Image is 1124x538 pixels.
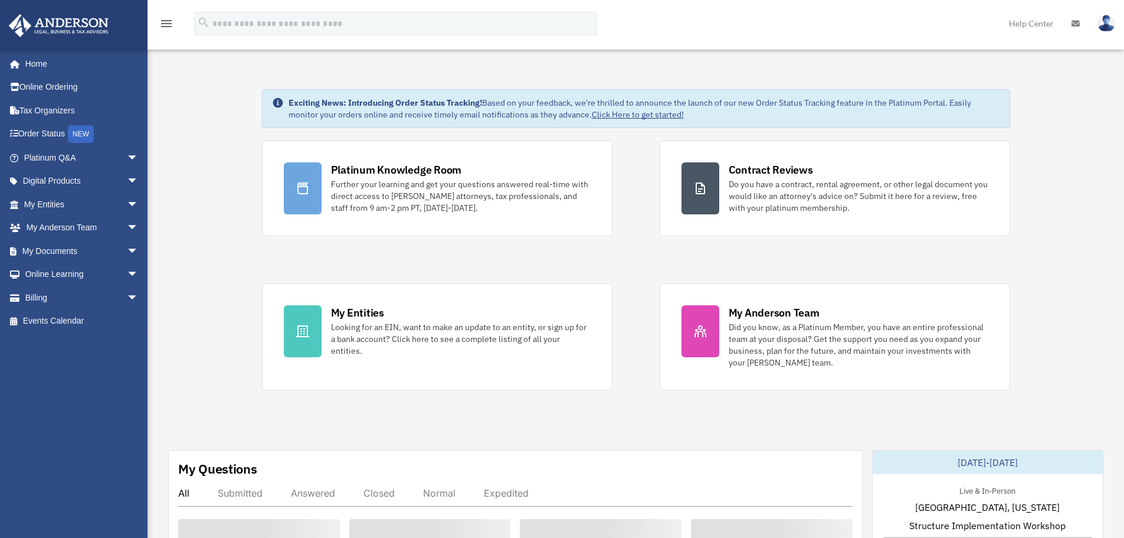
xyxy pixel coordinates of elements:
i: search [197,16,210,29]
div: Normal [423,487,456,499]
div: All [178,487,189,499]
div: Submitted [218,487,263,499]
a: Online Ordering [8,76,156,99]
span: arrow_drop_down [127,239,150,263]
a: Order StatusNEW [8,122,156,146]
a: Platinum Q&Aarrow_drop_down [8,146,156,169]
a: Click Here to get started! [592,109,684,120]
div: Closed [363,487,395,499]
img: User Pic [1097,15,1115,32]
a: My Anderson Team Did you know, as a Platinum Member, you have an entire professional team at your... [660,283,1010,390]
span: [GEOGRAPHIC_DATA], [US_STATE] [915,500,1060,514]
span: Structure Implementation Workshop [909,519,1066,533]
a: Home [8,52,150,76]
div: Looking for an EIN, want to make an update to an entity, or sign up for a bank account? Click her... [331,321,591,357]
div: Did you know, as a Platinum Member, you have an entire professional team at your disposal? Get th... [729,321,988,369]
a: My Anderson Teamarrow_drop_down [8,216,156,240]
div: [DATE]-[DATE] [873,451,1103,474]
div: Answered [291,487,335,499]
a: My Entitiesarrow_drop_down [8,193,156,216]
div: Based on your feedback, we're thrilled to announce the launch of our new Order Status Tracking fe... [289,97,1000,120]
i: menu [159,17,173,31]
a: Platinum Knowledge Room Further your learning and get your questions answered real-time with dire... [262,141,612,236]
a: Digital Productsarrow_drop_down [8,169,156,193]
a: Events Calendar [8,309,156,333]
div: My Questions [178,460,257,478]
div: NEW [68,125,94,143]
span: arrow_drop_down [127,146,150,170]
div: Further your learning and get your questions answered real-time with direct access to [PERSON_NAM... [331,178,591,214]
div: My Anderson Team [729,305,820,320]
div: My Entities [331,305,384,320]
div: Contract Reviews [729,162,813,177]
a: Billingarrow_drop_down [8,286,156,309]
div: Platinum Knowledge Room [331,162,462,177]
span: arrow_drop_down [127,193,150,217]
img: Anderson Advisors Platinum Portal [5,14,112,37]
a: Tax Organizers [8,99,156,122]
span: arrow_drop_down [127,216,150,240]
a: My Entities Looking for an EIN, want to make an update to an entity, or sign up for a bank accoun... [262,283,612,390]
a: My Documentsarrow_drop_down [8,239,156,263]
span: arrow_drop_down [127,263,150,287]
div: Expedited [484,487,529,499]
a: menu [159,21,173,31]
span: arrow_drop_down [127,286,150,310]
strong: Exciting News: Introducing Order Status Tracking! [289,97,482,108]
a: Online Learningarrow_drop_down [8,263,156,286]
a: Contract Reviews Do you have a contract, rental agreement, or other legal document you would like... [660,141,1010,236]
div: Live & In-Person [950,484,1025,496]
span: arrow_drop_down [127,169,150,194]
div: Do you have a contract, rental agreement, or other legal document you would like an attorney's ad... [729,178,988,214]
